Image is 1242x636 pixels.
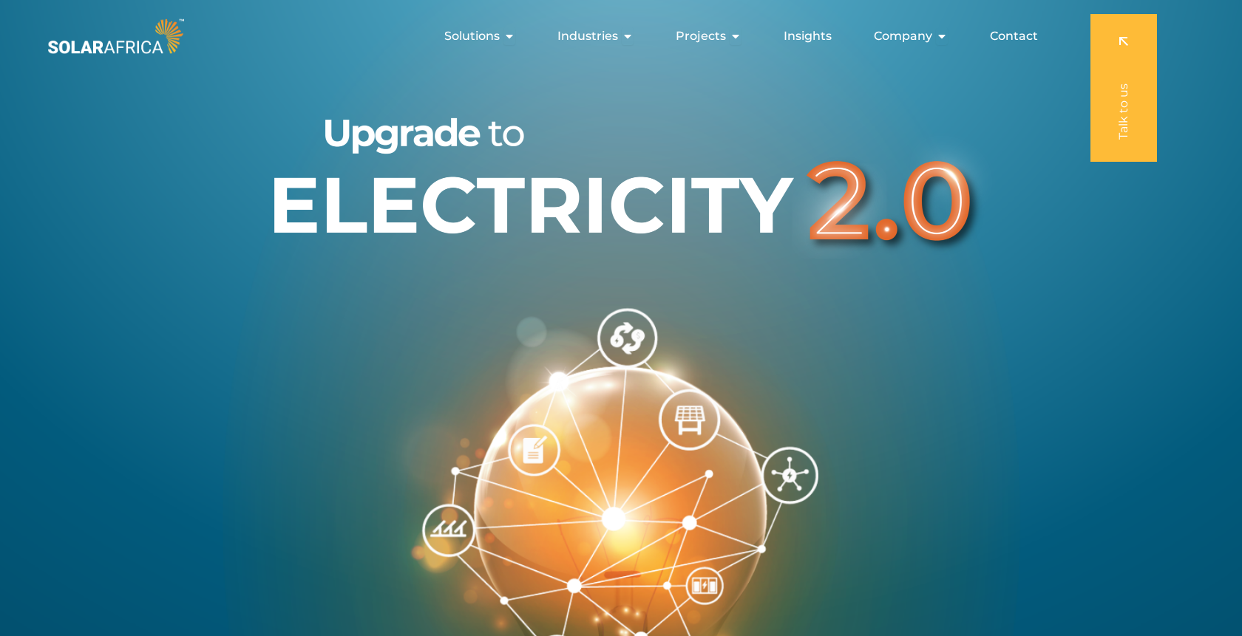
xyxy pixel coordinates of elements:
[557,27,618,45] span: Industries
[784,27,832,45] a: Insights
[187,21,1050,51] div: Menu Toggle
[444,27,500,45] span: Solutions
[874,27,932,45] span: Company
[187,21,1050,51] nav: Menu
[676,27,726,45] span: Projects
[990,27,1038,45] a: Contact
